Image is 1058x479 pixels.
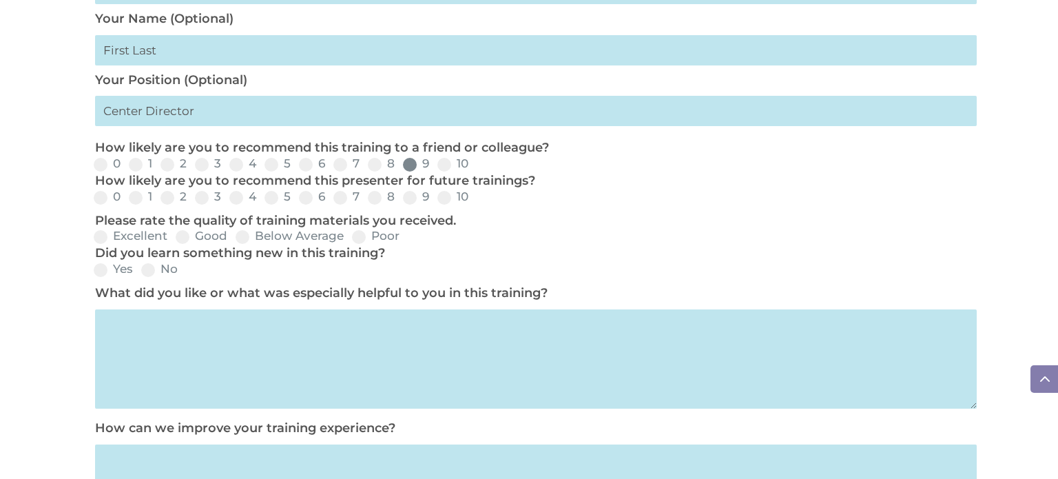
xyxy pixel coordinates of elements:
label: 0 [94,158,121,170]
label: 3 [195,158,221,170]
label: 7 [333,191,360,203]
label: 1 [129,191,152,203]
label: 10 [437,191,468,203]
label: 3 [195,191,221,203]
label: 8 [368,158,395,170]
label: Your Name (Optional) [95,11,234,26]
p: How likely are you to recommend this training to a friend or colleague? [95,140,970,156]
label: No [141,263,178,275]
label: 10 [437,158,468,170]
label: 6 [299,158,325,170]
label: 6 [299,191,325,203]
label: Excellent [94,230,167,242]
input: First Last [95,35,977,65]
label: How can we improve your training experience? [95,420,395,436]
label: What did you like or what was especially helpful to you in this training? [95,285,548,300]
label: Poor [352,230,400,242]
label: 8 [368,191,395,203]
p: Did you learn something new in this training? [95,245,970,262]
p: Please rate the quality of training materials you received. [95,213,970,230]
label: Below Average [236,230,344,242]
input: My primary roles is... [95,96,977,126]
label: 4 [229,191,256,203]
label: 0 [94,191,121,203]
label: Yes [94,263,133,275]
p: How likely are you to recommend this presenter for future trainings? [95,173,970,190]
label: 4 [229,158,256,170]
label: Good [176,230,227,242]
label: Your Position (Optional) [95,72,247,88]
label: 9 [403,191,429,203]
label: 7 [333,158,360,170]
label: 2 [160,191,187,203]
label: 2 [160,158,187,170]
label: 1 [129,158,152,170]
label: 5 [264,191,291,203]
label: 5 [264,158,291,170]
label: 9 [403,158,429,170]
